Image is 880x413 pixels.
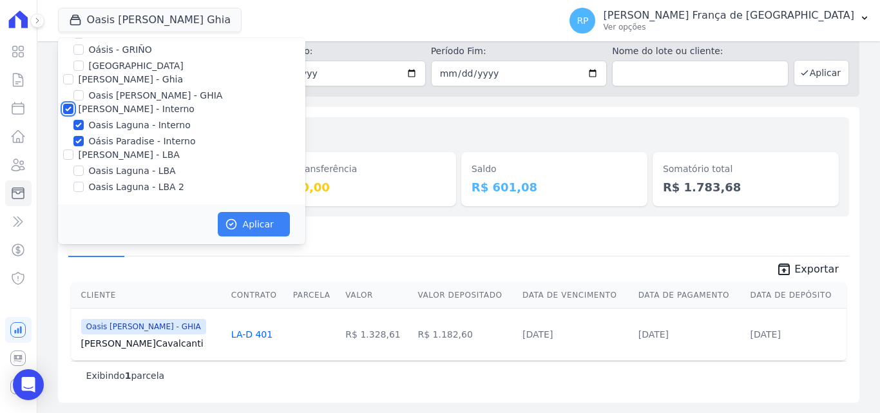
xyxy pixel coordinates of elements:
[79,74,183,84] label: [PERSON_NAME] - Ghia
[776,262,792,277] i: unarchive
[794,262,839,277] span: Exportar
[13,369,44,400] div: Open Intercom Messenger
[218,212,290,236] button: Aplicar
[577,16,588,25] span: RP
[81,337,221,350] a: [PERSON_NAME]Cavalcanti
[751,329,781,340] a: [DATE]
[79,149,180,160] label: [PERSON_NAME] - LBA
[280,178,446,196] dd: R$ 0,00
[794,60,849,86] button: Aplicar
[766,262,849,280] a: unarchive Exportar
[603,9,854,22] p: [PERSON_NAME] França de [GEOGRAPHIC_DATA]
[431,44,607,58] label: Período Fim:
[89,135,196,148] label: Oásis Paradise - Interno
[638,329,669,340] a: [DATE]
[522,329,553,340] a: [DATE]
[472,162,637,176] dt: Saldo
[81,319,206,334] span: Oasis [PERSON_NAME] - GHIA
[226,282,288,309] th: Contrato
[89,164,176,178] label: Oasis Laguna - LBA
[745,282,847,309] th: Data de Depósito
[89,180,184,194] label: Oasis Laguna - LBA 2
[125,370,131,381] b: 1
[249,44,426,58] label: Período Inicío:
[58,8,242,32] button: Oasis [PERSON_NAME] Ghia
[89,43,152,57] label: Oásis - GRIÑO
[71,282,226,309] th: Cliente
[412,282,517,309] th: Valor Depositado
[663,178,828,196] dd: R$ 1.783,68
[633,282,745,309] th: Data de Pagamento
[79,104,195,114] label: [PERSON_NAME] - Interno
[86,369,165,382] p: Exibindo parcela
[288,282,341,309] th: Parcela
[663,162,828,176] dt: Somatório total
[559,3,880,39] button: RP [PERSON_NAME] França de [GEOGRAPHIC_DATA] Ver opções
[89,89,223,102] label: Oasis [PERSON_NAME] - GHIA
[280,162,446,176] dt: Em transferência
[612,44,789,58] label: Nome do lote ou cliente:
[89,59,184,73] label: [GEOGRAPHIC_DATA]
[517,282,633,309] th: Data de Vencimento
[89,119,191,132] label: Oasis Laguna - Interno
[412,308,517,360] td: R$ 1.182,60
[472,178,637,196] dd: R$ 601,08
[340,308,412,360] td: R$ 1.328,61
[231,329,273,340] a: LA-D 401
[340,282,412,309] th: Valor
[603,22,854,32] p: Ver opções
